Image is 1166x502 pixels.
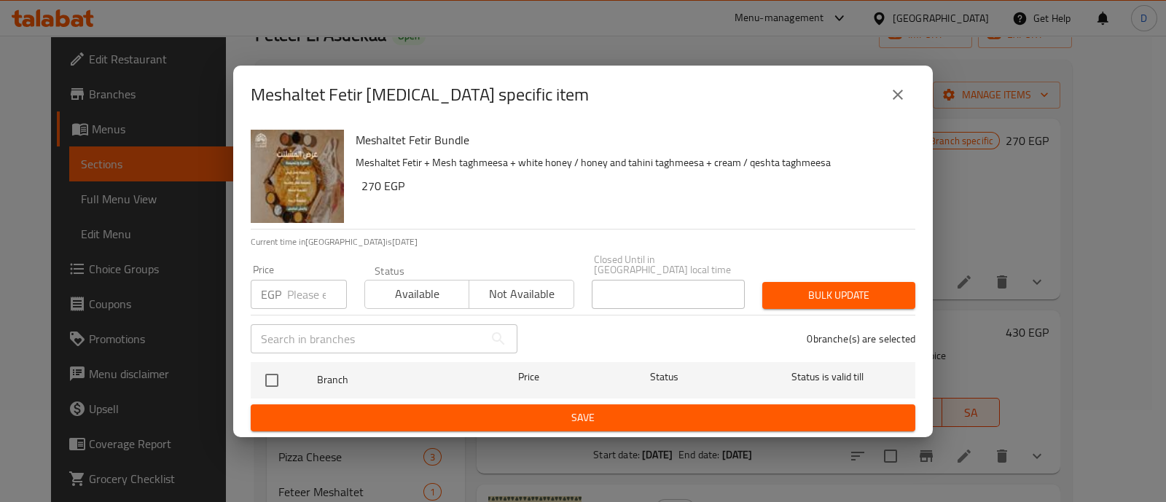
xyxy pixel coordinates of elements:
[251,235,915,248] p: Current time in [GEOGRAPHIC_DATA] is [DATE]
[251,404,915,431] button: Save
[251,83,589,106] h2: Meshaltet Fetir [MEDICAL_DATA] specific item
[807,332,915,346] p: 0 branche(s) are selected
[261,286,281,303] p: EGP
[356,154,904,172] p: Meshaltet Fetir + Mesh taghmeesa + white honey / honey and tahini taghmeesa + cream / qeshta tagh...
[251,324,484,353] input: Search in branches
[480,368,577,386] span: Price
[317,371,469,389] span: Branch
[880,77,915,112] button: close
[287,280,347,309] input: Please enter price
[589,368,740,386] span: Status
[752,368,904,386] span: Status is valid till
[364,280,469,309] button: Available
[251,130,344,223] img: Meshaltet Fetir Bundle
[361,176,904,196] h6: 270 EGP
[262,409,904,427] span: Save
[356,130,904,150] h6: Meshaltet Fetir Bundle
[469,280,574,309] button: Not available
[371,283,463,305] span: Available
[475,283,568,305] span: Not available
[762,282,915,309] button: Bulk update
[774,286,904,305] span: Bulk update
